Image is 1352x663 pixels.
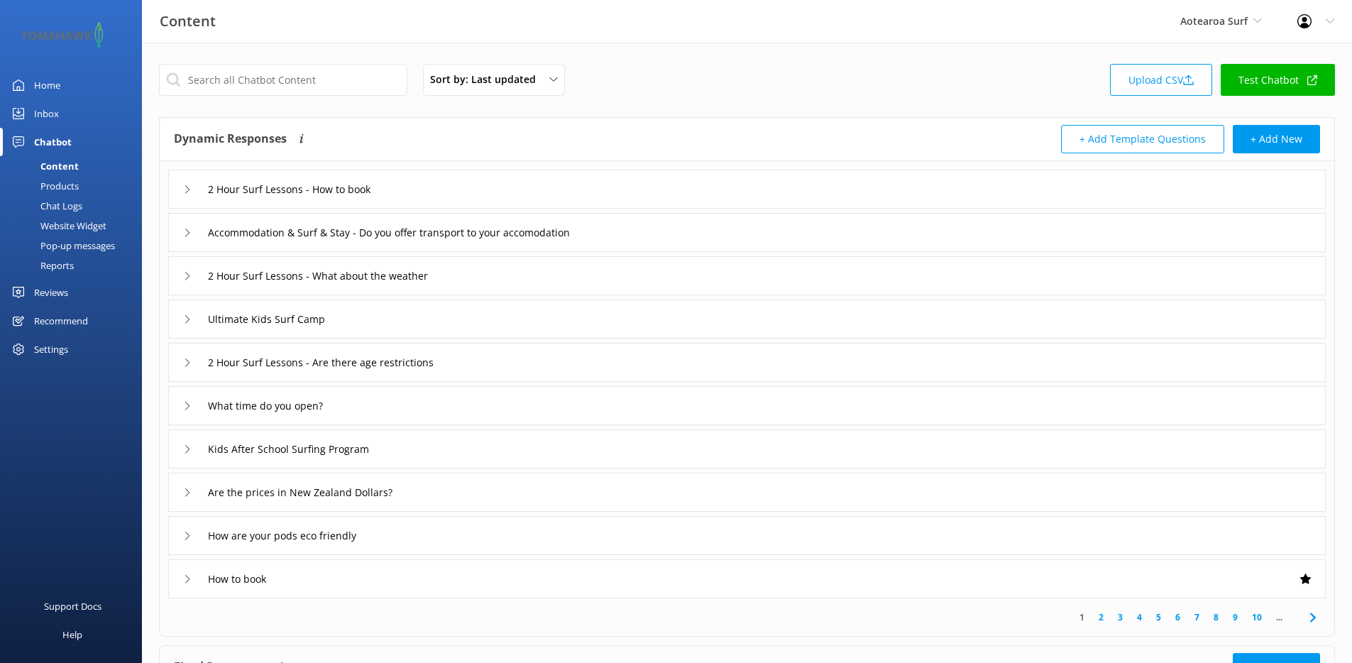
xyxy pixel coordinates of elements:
[1233,125,1320,153] button: + Add New
[9,216,106,236] div: Website Widget
[1168,610,1187,624] a: 6
[9,236,115,256] div: Pop-up messages
[9,236,142,256] a: Pop-up messages
[1072,610,1092,624] a: 1
[34,128,72,156] div: Chatbot
[430,72,544,87] span: Sort by: Last updated
[9,196,142,216] a: Chat Logs
[9,256,74,275] div: Reports
[34,335,68,363] div: Settings
[1111,610,1130,624] a: 3
[1061,125,1224,153] button: + Add Template Questions
[1149,610,1168,624] a: 5
[44,592,101,620] div: Support Docs
[174,125,287,153] h4: Dynamic Responses
[21,22,103,48] img: 2-1647550015.png
[9,216,142,236] a: Website Widget
[9,156,142,176] a: Content
[9,176,79,196] div: Products
[34,278,68,307] div: Reviews
[159,64,407,96] input: Search all Chatbot Content
[9,196,82,216] div: Chat Logs
[1221,64,1335,96] a: Test Chatbot
[9,176,142,196] a: Products
[62,620,82,649] div: Help
[1180,14,1248,28] span: Aotearoa Surf
[34,307,88,335] div: Recommend
[1207,610,1226,624] a: 8
[1226,610,1245,624] a: 9
[1187,610,1207,624] a: 7
[9,256,142,275] a: Reports
[1110,64,1212,96] a: Upload CSV
[1092,610,1111,624] a: 2
[9,156,79,176] div: Content
[1130,610,1149,624] a: 4
[34,71,60,99] div: Home
[1245,610,1269,624] a: 10
[1269,610,1290,624] span: ...
[34,99,59,128] div: Inbox
[160,10,216,33] h3: Content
